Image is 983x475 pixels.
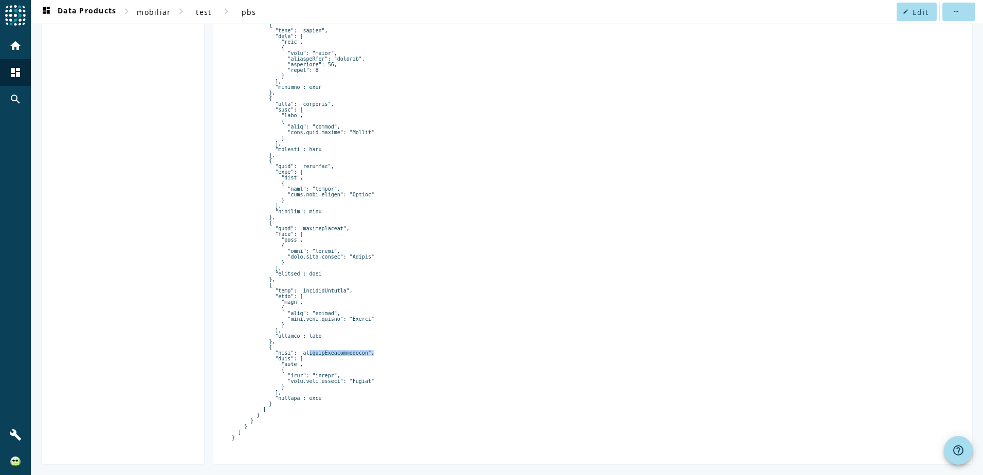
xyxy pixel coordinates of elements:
button: mobiliar [133,3,175,21]
span: pbs [242,7,257,17]
mat-icon: chevron_right [175,5,187,17]
span: Data Products [40,6,116,18]
mat-icon: edit [903,9,908,14]
mat-icon: dashboard [40,6,52,18]
mat-icon: home [9,40,22,52]
button: pbs [232,3,265,21]
span: Edit [913,7,929,17]
mat-icon: search [9,93,22,105]
button: Edit [897,3,937,21]
mat-icon: more_horiz [953,9,958,14]
mat-icon: build [9,429,22,441]
button: Data Products [36,3,120,21]
img: spoud-logo.svg [5,5,26,26]
img: 8ed1b500aa7f3b22211e874aaf9d1e0e [10,456,21,467]
button: test [187,3,220,21]
mat-icon: chevron_right [220,5,232,17]
mat-icon: dashboard [9,66,22,79]
span: mobiliar [137,7,171,17]
span: test [196,7,211,17]
mat-icon: help_outline [952,444,964,456]
mat-icon: chevron_right [120,5,133,17]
